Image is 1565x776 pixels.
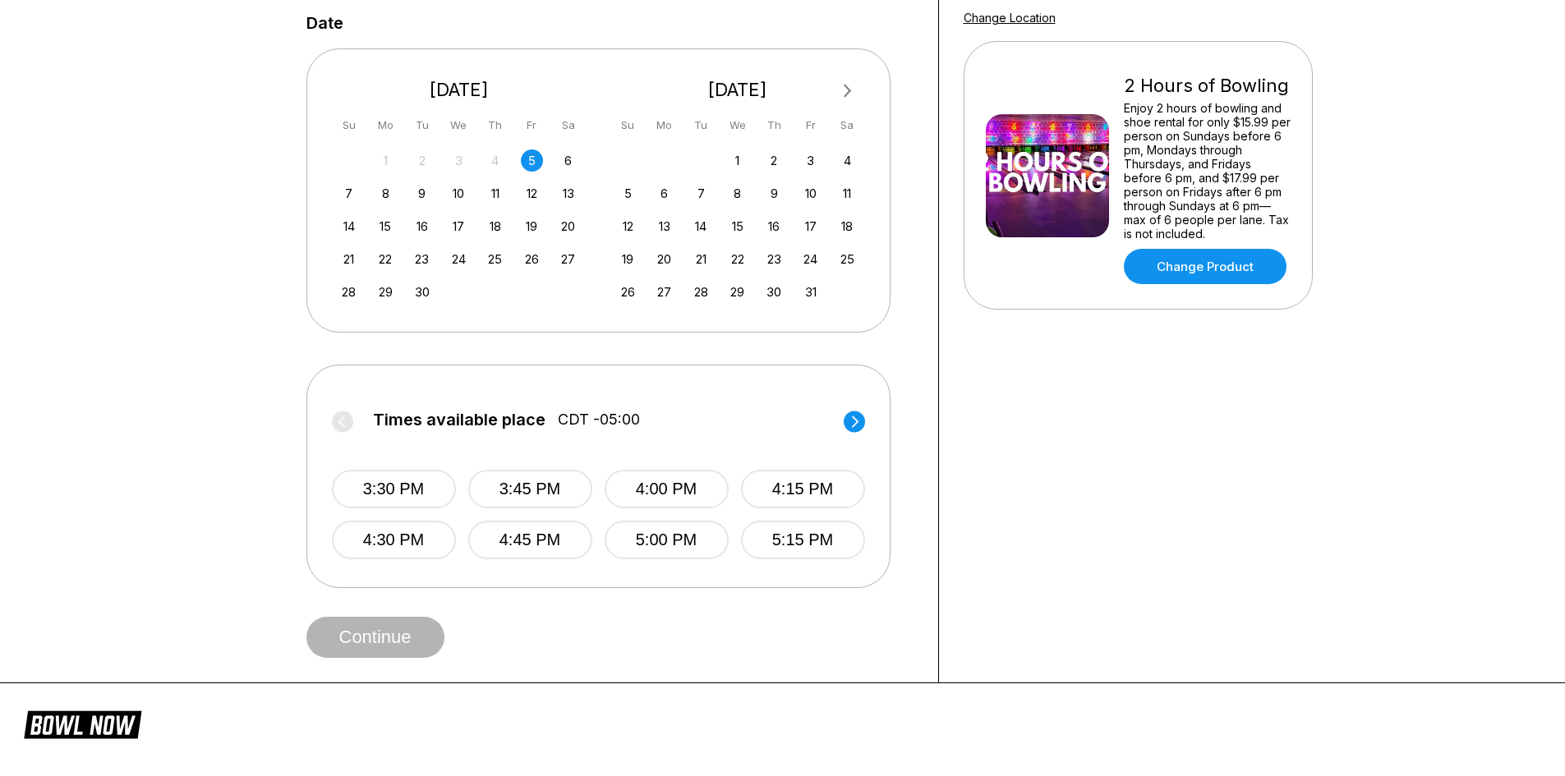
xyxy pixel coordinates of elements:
[411,281,433,303] div: Choose Tuesday, September 30th, 2025
[690,114,712,136] div: Tu
[448,149,470,172] div: Not available Wednesday, September 3rd, 2025
[557,149,579,172] div: Choose Saturday, September 6th, 2025
[411,182,433,204] div: Choose Tuesday, September 9th, 2025
[653,215,675,237] div: Choose Monday, October 13th, 2025
[375,215,397,237] div: Choose Monday, September 15th, 2025
[763,215,785,237] div: Choose Thursday, October 16th, 2025
[338,114,360,136] div: Su
[411,248,433,270] div: Choose Tuesday, September 23rd, 2025
[690,248,712,270] div: Choose Tuesday, October 21st, 2025
[726,182,748,204] div: Choose Wednesday, October 8th, 2025
[741,470,865,508] button: 4:15 PM
[557,182,579,204] div: Choose Saturday, September 13th, 2025
[557,114,579,136] div: Sa
[726,281,748,303] div: Choose Wednesday, October 29th, 2025
[521,149,543,172] div: Choose Friday, September 5th, 2025
[521,248,543,270] div: Choose Friday, September 26th, 2025
[763,281,785,303] div: Choose Thursday, October 30th, 2025
[521,114,543,136] div: Fr
[741,521,865,559] button: 5:15 PM
[726,114,748,136] div: We
[373,411,545,429] span: Times available place
[1124,101,1291,241] div: Enjoy 2 hours of bowling and shoe rental for only $15.99 per person on Sundays before 6 pm, Monda...
[411,114,433,136] div: Tu
[557,248,579,270] div: Choose Saturday, September 27th, 2025
[617,248,639,270] div: Choose Sunday, October 19th, 2025
[375,248,397,270] div: Choose Monday, September 22nd, 2025
[605,470,729,508] button: 4:00 PM
[484,114,506,136] div: Th
[836,248,858,270] div: Choose Saturday, October 25th, 2025
[338,215,360,237] div: Choose Sunday, September 14th, 2025
[375,149,397,172] div: Not available Monday, September 1st, 2025
[653,248,675,270] div: Choose Monday, October 20th, 2025
[332,470,456,508] button: 3:30 PM
[763,114,785,136] div: Th
[653,281,675,303] div: Choose Monday, October 27th, 2025
[558,411,640,429] span: CDT -05:00
[835,78,861,104] button: Next Month
[763,182,785,204] div: Choose Thursday, October 9th, 2025
[836,182,858,204] div: Choose Saturday, October 11th, 2025
[448,182,470,204] div: Choose Wednesday, September 10th, 2025
[468,470,592,508] button: 3:45 PM
[375,114,397,136] div: Mo
[484,215,506,237] div: Choose Thursday, September 18th, 2025
[375,182,397,204] div: Choose Monday, September 8th, 2025
[836,215,858,237] div: Choose Saturday, October 18th, 2025
[484,248,506,270] div: Choose Thursday, September 25th, 2025
[799,248,822,270] div: Choose Friday, October 24th, 2025
[610,79,865,101] div: [DATE]
[799,182,822,204] div: Choose Friday, October 10th, 2025
[617,114,639,136] div: Su
[836,114,858,136] div: Sa
[1124,249,1287,284] a: Change Product
[799,281,822,303] div: Choose Friday, October 31st, 2025
[836,149,858,172] div: Choose Saturday, October 4th, 2025
[521,215,543,237] div: Choose Friday, September 19th, 2025
[690,215,712,237] div: Choose Tuesday, October 14th, 2025
[332,79,587,101] div: [DATE]
[336,148,582,303] div: month 2025-09
[986,114,1109,237] img: 2 Hours of Bowling
[617,281,639,303] div: Choose Sunday, October 26th, 2025
[411,215,433,237] div: Choose Tuesday, September 16th, 2025
[799,114,822,136] div: Fr
[411,149,433,172] div: Not available Tuesday, September 2nd, 2025
[653,182,675,204] div: Choose Monday, October 6th, 2025
[617,215,639,237] div: Choose Sunday, October 12th, 2025
[338,248,360,270] div: Choose Sunday, September 21st, 2025
[726,149,748,172] div: Choose Wednesday, October 1st, 2025
[726,248,748,270] div: Choose Wednesday, October 22nd, 2025
[614,148,861,303] div: month 2025-10
[468,521,592,559] button: 4:45 PM
[338,182,360,204] div: Choose Sunday, September 7th, 2025
[964,11,1056,25] a: Change Location
[448,114,470,136] div: We
[338,281,360,303] div: Choose Sunday, September 28th, 2025
[448,215,470,237] div: Choose Wednesday, September 17th, 2025
[1124,75,1291,97] div: 2 Hours of Bowling
[763,248,785,270] div: Choose Thursday, October 23rd, 2025
[799,215,822,237] div: Choose Friday, October 17th, 2025
[763,149,785,172] div: Choose Thursday, October 2nd, 2025
[690,281,712,303] div: Choose Tuesday, October 28th, 2025
[726,215,748,237] div: Choose Wednesday, October 15th, 2025
[484,182,506,204] div: Choose Thursday, September 11th, 2025
[332,521,456,559] button: 4:30 PM
[653,114,675,136] div: Mo
[306,14,343,32] label: Date
[375,281,397,303] div: Choose Monday, September 29th, 2025
[448,248,470,270] div: Choose Wednesday, September 24th, 2025
[557,215,579,237] div: Choose Saturday, September 20th, 2025
[484,149,506,172] div: Not available Thursday, September 4th, 2025
[617,182,639,204] div: Choose Sunday, October 5th, 2025
[799,149,822,172] div: Choose Friday, October 3rd, 2025
[690,182,712,204] div: Choose Tuesday, October 7th, 2025
[605,521,729,559] button: 5:00 PM
[521,182,543,204] div: Choose Friday, September 12th, 2025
